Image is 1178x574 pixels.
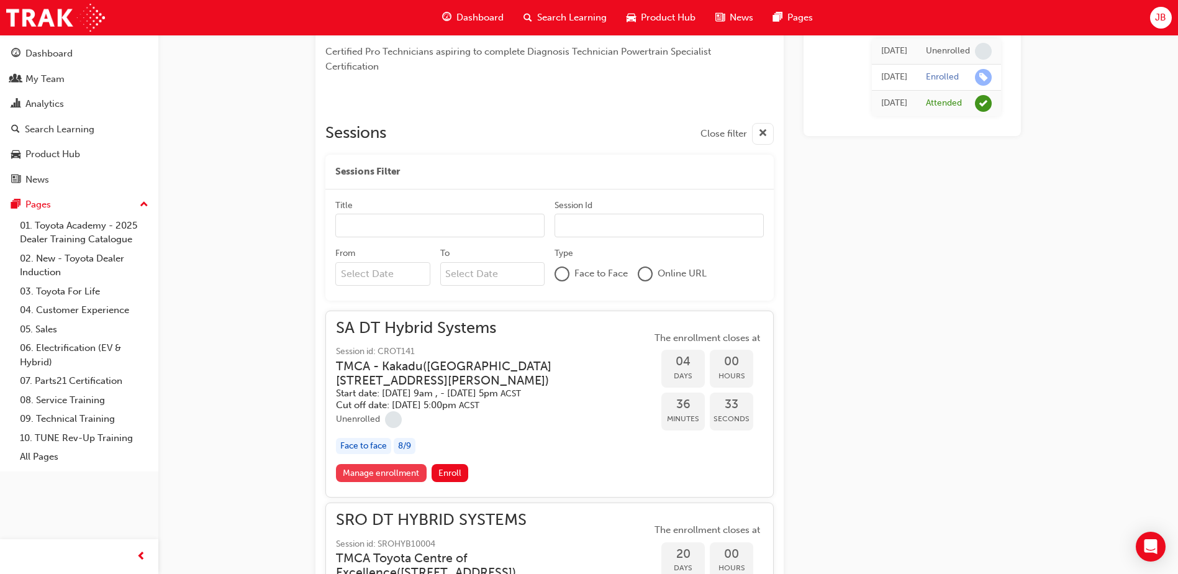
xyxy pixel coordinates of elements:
[15,301,153,320] a: 04. Customer Experience
[15,216,153,249] a: 01. Toyota Academy - 2025 Dealer Training Catalogue
[661,355,705,369] span: 04
[881,96,907,111] div: Wed Sep 18 2019 00:00:00 GMT+1000 (Australian Eastern Standard Time)
[710,355,753,369] span: 00
[555,214,764,237] input: Session Id
[442,10,451,25] span: guage-icon
[335,214,545,237] input: Title
[5,118,153,141] a: Search Learning
[514,5,617,30] a: search-iconSearch Learning
[25,72,65,86] div: My Team
[336,321,651,335] span: SA DT Hybrid Systems
[336,438,391,455] div: Face to face
[501,388,521,399] span: Australian Central Standard Time ACST
[787,11,813,25] span: Pages
[15,371,153,391] a: 07. Parts21 Certification
[773,10,782,25] span: pages-icon
[1155,11,1166,25] span: JB
[5,168,153,191] a: News
[5,42,153,65] a: Dashboard
[11,175,20,186] span: news-icon
[11,48,20,60] span: guage-icon
[523,10,532,25] span: search-icon
[15,249,153,282] a: 02. New - Toyota Dealer Induction
[336,537,651,552] span: Session id: SROHYB10004
[15,391,153,410] a: 08. Service Training
[700,127,747,141] span: Close filter
[715,10,725,25] span: news-icon
[335,199,353,212] div: Title
[11,149,20,160] span: car-icon
[440,262,545,286] input: To
[5,193,153,216] button: Pages
[394,438,415,455] div: 8 / 9
[574,266,628,281] span: Face to Face
[641,11,695,25] span: Product Hub
[385,411,402,428] span: learningRecordVerb_NONE-icon
[325,123,386,145] h2: Sessions
[25,147,80,162] div: Product Hub
[1150,7,1172,29] button: JB
[763,5,823,30] a: pages-iconPages
[651,523,763,537] span: The enrollment closes at
[5,93,153,116] a: Analytics
[335,165,400,179] span: Sessions Filter
[336,321,763,487] button: SA DT Hybrid SystemsSession id: CROT141TMCA - Kakadu([GEOGRAPHIC_DATA][STREET_ADDRESS][PERSON_NAM...
[456,11,504,25] span: Dashboard
[459,400,479,411] span: Australian Central Standard Time ACST
[5,143,153,166] a: Product Hub
[651,331,763,345] span: The enrollment closes at
[140,197,148,213] span: up-icon
[15,447,153,467] a: All Pages
[881,70,907,84] div: Thu Aug 21 2025 14:34:58 GMT+1000 (Australian Eastern Standard Time)
[336,345,651,359] span: Session id: CROT141
[438,468,461,478] span: Enroll
[730,11,753,25] span: News
[627,10,636,25] span: car-icon
[926,98,962,109] div: Attended
[137,549,146,565] span: prev-icon
[432,5,514,30] a: guage-iconDashboard
[710,412,753,426] span: Seconds
[700,123,774,145] button: Close filter
[710,398,753,412] span: 33
[11,99,20,110] span: chart-icon
[336,513,651,527] span: SRO DT HYBRID SYSTEMS
[336,464,427,482] a: Manage enrollment
[926,45,970,57] div: Unenrolled
[25,47,73,61] div: Dashboard
[25,198,51,212] div: Pages
[661,369,705,383] span: Days
[11,74,20,85] span: people-icon
[336,388,632,399] h5: Start date: [DATE] 9am , - [DATE] 5pm
[5,40,153,193] button: DashboardMy TeamAnalyticsSearch LearningProduct HubNews
[11,124,20,135] span: search-icon
[710,547,753,562] span: 00
[15,429,153,448] a: 10. TUNE Rev-Up Training
[25,122,94,137] div: Search Learning
[336,414,380,426] div: Unenrolled
[705,5,763,30] a: news-iconNews
[710,369,753,383] span: Hours
[661,412,705,426] span: Minutes
[881,44,907,58] div: Thu Aug 21 2025 14:35:11 GMT+1000 (Australian Eastern Standard Time)
[975,69,992,86] span: learningRecordVerb_ENROLL-icon
[658,266,707,281] span: Online URL
[336,359,632,388] h3: TMCA - Kakadu ( [GEOGRAPHIC_DATA][STREET_ADDRESS][PERSON_NAME] )
[5,68,153,91] a: My Team
[1136,532,1166,562] div: Open Intercom Messenger
[336,399,632,411] h5: Cut off date: [DATE] 5:00pm
[975,95,992,112] span: learningRecordVerb_ATTEND-icon
[335,262,430,286] input: From
[15,320,153,339] a: 05. Sales
[975,43,992,60] span: learningRecordVerb_NONE-icon
[15,339,153,371] a: 06. Electrification (EV & Hybrid)
[758,126,768,142] span: cross-icon
[432,464,469,482] button: Enroll
[335,247,355,260] div: From
[661,398,705,412] span: 36
[6,4,105,32] a: Trak
[325,46,714,72] span: Certified Pro Technicians aspiring to complete Diagnosis Technician Powertrain Specialist Certifi...
[15,409,153,429] a: 09. Technical Training
[661,547,705,562] span: 20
